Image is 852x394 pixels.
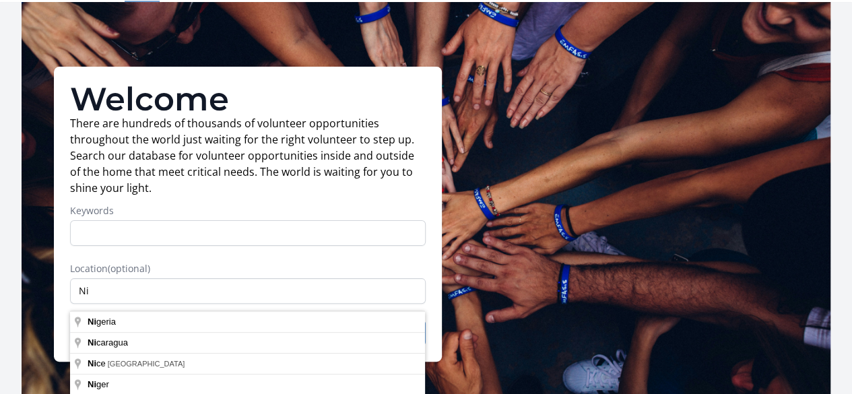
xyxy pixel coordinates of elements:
span: Ni [88,317,96,327]
span: Ni [88,358,96,368]
label: Location [70,262,426,275]
h1: Welcome [70,83,426,115]
span: Ni [88,379,96,389]
input: Enter a location [70,278,426,304]
p: There are hundreds of thousands of volunteer opportunities throughout the world just waiting for ... [70,115,426,196]
span: caragua [88,337,130,348]
span: ce [88,358,108,368]
span: [GEOGRAPHIC_DATA] [108,360,185,368]
span: ger [88,379,111,389]
span: (optional) [108,262,150,275]
span: Ni [88,337,96,348]
span: geria [88,317,118,327]
label: Keywords [70,204,426,218]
